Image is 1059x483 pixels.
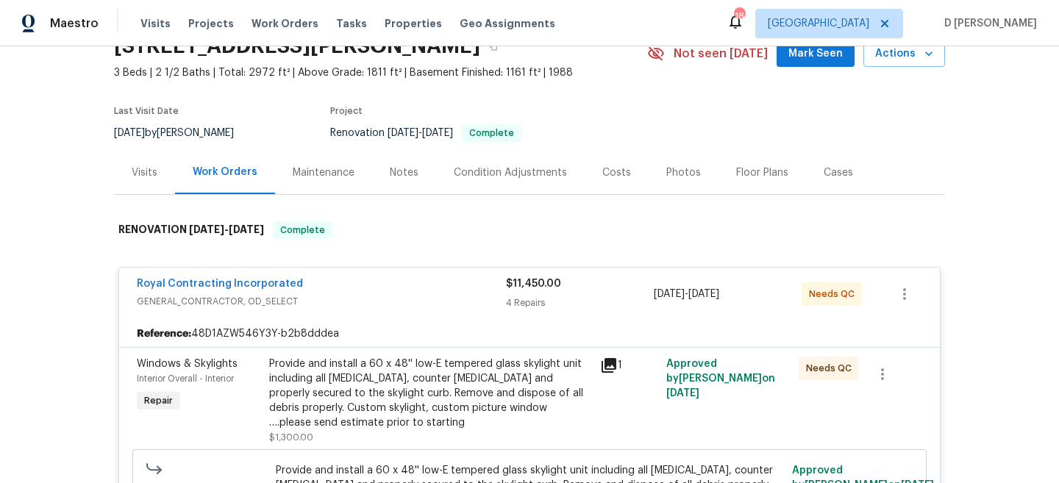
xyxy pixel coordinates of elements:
div: Cases [824,165,853,180]
div: Notes [390,165,418,180]
button: Copy Address [480,33,507,60]
span: Visits [140,16,171,31]
span: Maestro [50,16,99,31]
button: Mark Seen [777,40,855,68]
span: - [189,224,264,235]
span: GENERAL_CONTRACTOR, OD_SELECT [137,294,506,309]
div: Costs [602,165,631,180]
span: Complete [463,129,520,137]
div: by [PERSON_NAME] [114,124,252,142]
span: Complete [274,223,331,237]
span: [DATE] [666,388,699,398]
div: Provide and install a 60 x 48'' low-E tempered glass skylight unit including all [MEDICAL_DATA], ... [269,357,591,430]
div: Condition Adjustments [454,165,567,180]
a: Royal Contracting Incorporated [137,279,303,289]
div: Photos [666,165,701,180]
span: Actions [875,45,933,63]
span: [DATE] [114,128,145,138]
h6: RENOVATION [118,221,264,239]
span: - [654,287,719,301]
div: 4 Repairs [506,296,654,310]
div: 48D1AZW546Y3Y-b2b8dddea [119,321,940,347]
span: [DATE] [654,289,685,299]
span: $11,450.00 [506,279,561,289]
span: [DATE] [422,128,453,138]
span: [DATE] [229,224,264,235]
span: [GEOGRAPHIC_DATA] [768,16,869,31]
span: - [388,128,453,138]
div: Visits [132,165,157,180]
span: Approved by [PERSON_NAME] on [666,359,775,398]
div: RENOVATION [DATE]-[DATE]Complete [114,207,945,254]
span: Geo Assignments [460,16,555,31]
span: Windows & Skylights [137,359,238,369]
span: D [PERSON_NAME] [938,16,1037,31]
span: Not seen [DATE] [674,46,768,61]
div: Floor Plans [736,165,788,180]
span: Needs QC [809,287,860,301]
span: Properties [385,16,442,31]
span: Mark Seen [788,45,843,63]
span: Tasks [336,18,367,29]
span: Repair [138,393,179,408]
div: 1 [600,357,657,374]
span: $1,300.00 [269,433,313,442]
div: 18 [734,9,744,24]
div: Work Orders [193,165,257,179]
button: Actions [863,40,945,68]
span: Renovation [330,128,521,138]
span: Projects [188,16,234,31]
span: Interior Overall - Interior [137,374,234,383]
h2: [STREET_ADDRESS][PERSON_NAME] [114,39,480,54]
span: Last Visit Date [114,107,179,115]
span: 3 Beds | 2 1/2 Baths | Total: 2972 ft² | Above Grade: 1811 ft² | Basement Finished: 1161 ft² | 1988 [114,65,647,80]
span: Work Orders [252,16,318,31]
span: [DATE] [388,128,418,138]
span: Project [330,107,363,115]
span: [DATE] [189,224,224,235]
span: [DATE] [688,289,719,299]
b: Reference: [137,326,191,341]
div: Maintenance [293,165,354,180]
span: Needs QC [806,361,857,376]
